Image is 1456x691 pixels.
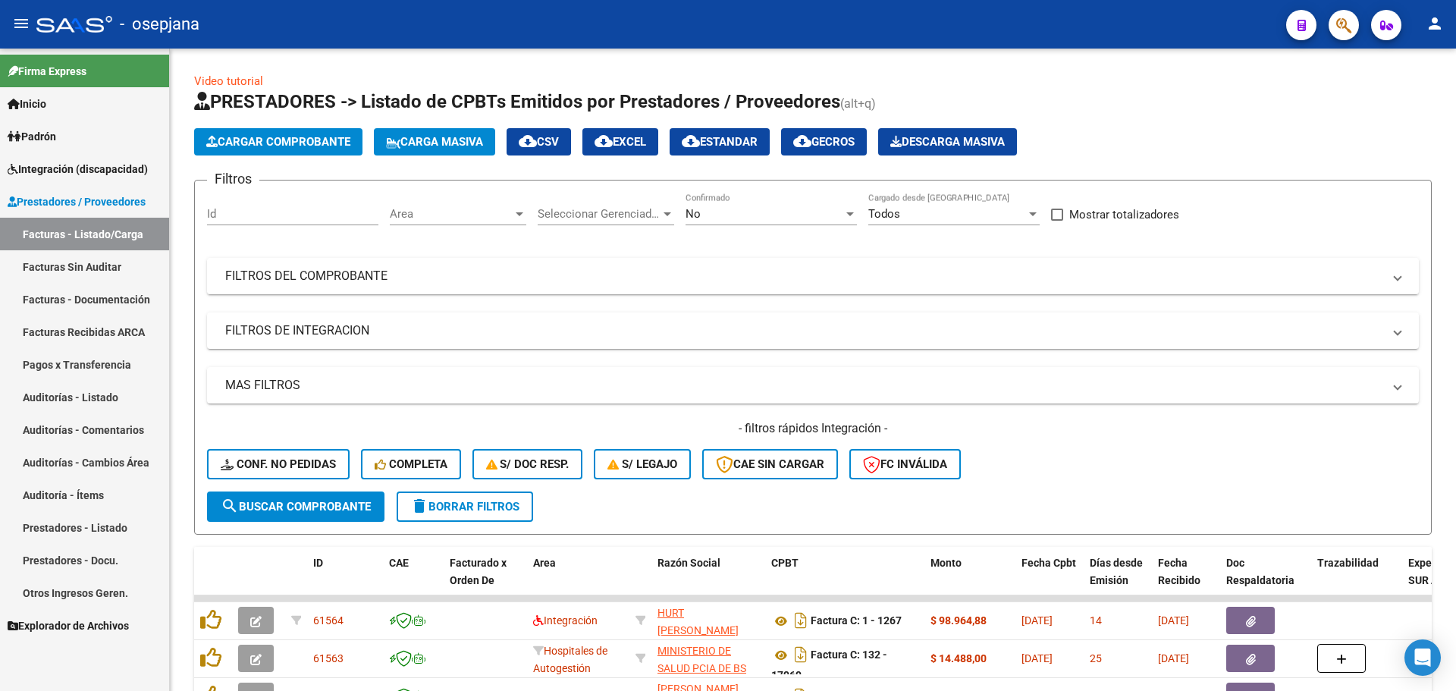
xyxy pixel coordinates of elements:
[771,557,799,569] span: CPBT
[397,492,533,522] button: Borrar Filtros
[410,497,428,515] mat-icon: delete
[313,614,344,627] span: 61564
[1021,652,1053,664] span: [DATE]
[221,457,336,471] span: Conf. no pedidas
[686,207,701,221] span: No
[682,132,700,150] mat-icon: cloud_download
[12,14,30,33] mat-icon: menu
[307,547,383,614] datatable-header-cell: ID
[221,497,239,515] mat-icon: search
[390,207,513,221] span: Area
[1090,652,1102,664] span: 25
[890,135,1005,149] span: Descarga Masiva
[386,135,483,149] span: Carga Masiva
[221,500,371,514] span: Buscar Comprobante
[793,132,811,150] mat-icon: cloud_download
[194,128,362,155] button: Cargar Comprobante
[1158,614,1189,627] span: [DATE]
[313,557,323,569] span: ID
[1158,557,1200,586] span: Fecha Recibido
[444,547,527,614] datatable-header-cell: Facturado x Orden De
[507,128,571,155] button: CSV
[1069,206,1179,224] span: Mostrar totalizadores
[225,322,1382,339] mat-panel-title: FILTROS DE INTEGRACION
[811,615,902,627] strong: Factura C: 1 - 1267
[207,420,1419,437] h4: - filtros rápidos Integración -
[878,128,1017,155] button: Descarga Masiva
[1311,547,1402,614] datatable-header-cell: Trazabilidad
[472,449,583,479] button: S/ Doc Resp.
[1158,652,1189,664] span: [DATE]
[410,500,519,514] span: Borrar Filtros
[1317,557,1379,569] span: Trazabilidad
[486,457,570,471] span: S/ Doc Resp.
[194,74,263,88] a: Video tutorial
[595,135,646,149] span: EXCEL
[207,449,350,479] button: Conf. no pedidas
[8,96,46,112] span: Inicio
[194,91,840,112] span: PRESTADORES -> Listado de CPBTs Emitidos por Prestadores / Proveedores
[374,128,495,155] button: Carga Masiva
[1015,547,1084,614] datatable-header-cell: Fecha Cpbt
[771,649,887,682] strong: Factura C: 132 - 17969
[793,135,855,149] span: Gecros
[682,135,758,149] span: Estandar
[657,605,759,636] div: 27362888560
[1220,547,1311,614] datatable-header-cell: Doc Respaldatoria
[120,8,199,41] span: - osepjana
[607,457,677,471] span: S/ legajo
[1084,547,1152,614] datatable-header-cell: Días desde Emisión
[791,608,811,633] i: Descargar documento
[8,63,86,80] span: Firma Express
[924,547,1015,614] datatable-header-cell: Monto
[313,652,344,664] span: 61563
[863,457,947,471] span: FC Inválida
[781,128,867,155] button: Gecros
[670,128,770,155] button: Estandar
[595,132,613,150] mat-icon: cloud_download
[840,96,876,111] span: (alt+q)
[207,168,259,190] h3: Filtros
[930,652,987,664] strong: $ 14.488,00
[1426,14,1444,33] mat-icon: person
[533,614,598,627] span: Integración
[450,557,507,586] span: Facturado x Orden De
[1090,614,1102,627] span: 14
[582,128,658,155] button: EXCEL
[1021,557,1076,569] span: Fecha Cpbt
[8,128,56,145] span: Padrón
[930,557,962,569] span: Monto
[206,135,350,149] span: Cargar Comprobante
[361,449,461,479] button: Completa
[791,642,811,667] i: Descargar documento
[716,457,824,471] span: CAE SIN CARGAR
[389,557,409,569] span: CAE
[1021,614,1053,627] span: [DATE]
[594,449,691,479] button: S/ legajo
[657,642,759,674] div: 30626983398
[225,377,1382,394] mat-panel-title: MAS FILTROS
[8,617,129,634] span: Explorador de Archivos
[207,258,1419,294] mat-expansion-panel-header: FILTROS DEL COMPROBANTE
[1404,639,1441,676] div: Open Intercom Messenger
[868,207,900,221] span: Todos
[702,449,838,479] button: CAE SIN CARGAR
[8,161,148,177] span: Integración (discapacidad)
[1152,547,1220,614] datatable-header-cell: Fecha Recibido
[519,132,537,150] mat-icon: cloud_download
[651,547,765,614] datatable-header-cell: Razón Social
[765,547,924,614] datatable-header-cell: CPBT
[657,557,720,569] span: Razón Social
[519,135,559,149] span: CSV
[878,128,1017,155] app-download-masive: Descarga masiva de comprobantes (adjuntos)
[207,367,1419,404] mat-expansion-panel-header: MAS FILTROS
[207,313,1419,349] mat-expansion-panel-header: FILTROS DE INTEGRACION
[1090,557,1143,586] span: Días desde Emisión
[930,614,987,627] strong: $ 98.964,88
[383,547,444,614] datatable-header-cell: CAE
[8,193,146,210] span: Prestadores / Proveedores
[375,457,447,471] span: Completa
[538,207,661,221] span: Seleccionar Gerenciador
[207,492,384,522] button: Buscar Comprobante
[1226,557,1294,586] span: Doc Respaldatoria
